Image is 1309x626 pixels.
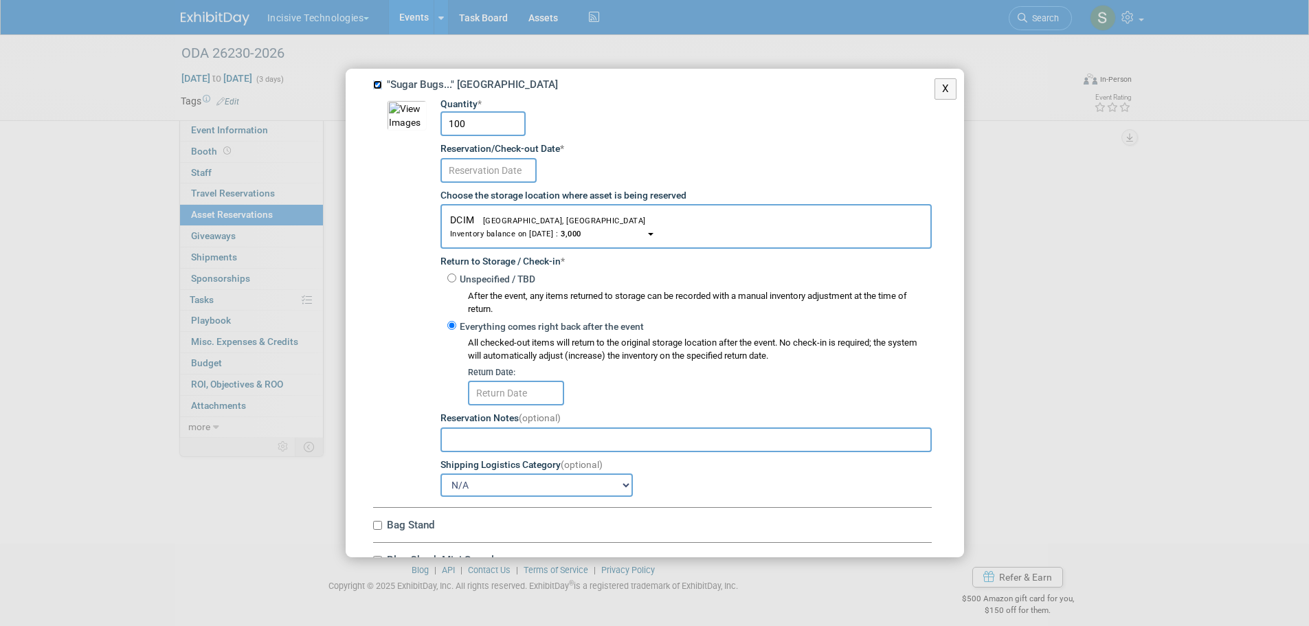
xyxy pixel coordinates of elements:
[440,204,932,249] button: DCIM[GEOGRAPHIC_DATA], [GEOGRAPHIC_DATA]Inventory balance on [DATE] :3,000
[519,412,561,423] span: (optional)
[440,255,932,269] div: Return to Storage / Check-in
[440,458,932,472] div: Shipping Logistics Category
[447,287,932,316] div: After the event, any items returned to storage can be recorded with a manual inventory adjustment...
[440,142,932,156] div: Reservation/Check-out Date
[450,213,646,240] span: DCIM
[383,78,932,91] label: "Sugar Bugs..." [GEOGRAPHIC_DATA]
[456,273,535,287] label: Unspecified / TBD
[456,320,644,334] label: Everything comes right back after the event
[561,459,603,470] span: (optional)
[558,230,581,238] span: 3,000
[383,518,932,531] label: Bag Stand
[383,553,932,566] label: Blue Check Mini Samples
[468,381,564,405] input: Return Date
[440,189,932,203] div: Choose the storage location where asset is being reserved
[440,158,537,183] input: Reservation Date
[935,78,957,100] button: X
[468,366,932,379] div: Return Date:
[450,227,646,240] div: Inventory balance on [DATE] :
[475,216,646,225] span: [GEOGRAPHIC_DATA], [GEOGRAPHIC_DATA]
[440,98,932,111] div: Quantity
[440,412,932,425] div: Reservation Notes
[468,337,932,363] div: All checked-out items will return to the original storage location after the event. No check-in i...
[387,100,427,131] img: View Images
